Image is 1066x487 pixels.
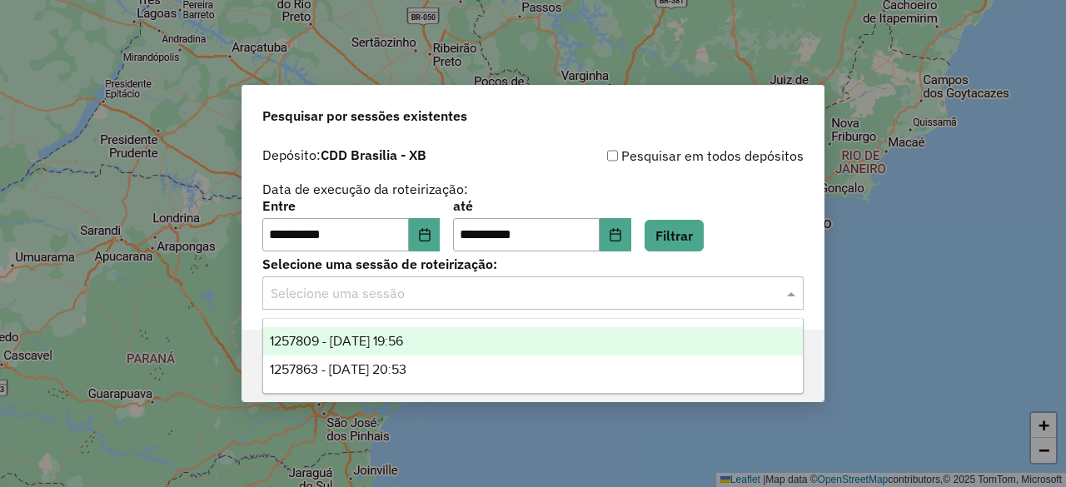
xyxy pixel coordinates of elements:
div: Pesquisar em todos depósitos [533,146,804,166]
label: Selecione uma sessão de roteirização: [262,254,804,274]
span: 1257863 - [DATE] 20:53 [270,362,406,376]
span: 1257809 - [DATE] 19:56 [270,334,403,348]
button: Filtrar [645,220,704,251]
label: Depósito: [262,145,426,165]
button: Choose Date [409,218,441,251]
strong: CDD Brasilia - XB [321,147,426,163]
span: Pesquisar por sessões existentes [262,106,467,126]
label: Entre [262,196,440,216]
button: Choose Date [600,218,631,251]
ng-dropdown-panel: Options list [262,318,803,394]
label: até [453,196,630,216]
label: Data de execução da roteirização: [262,179,468,199]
